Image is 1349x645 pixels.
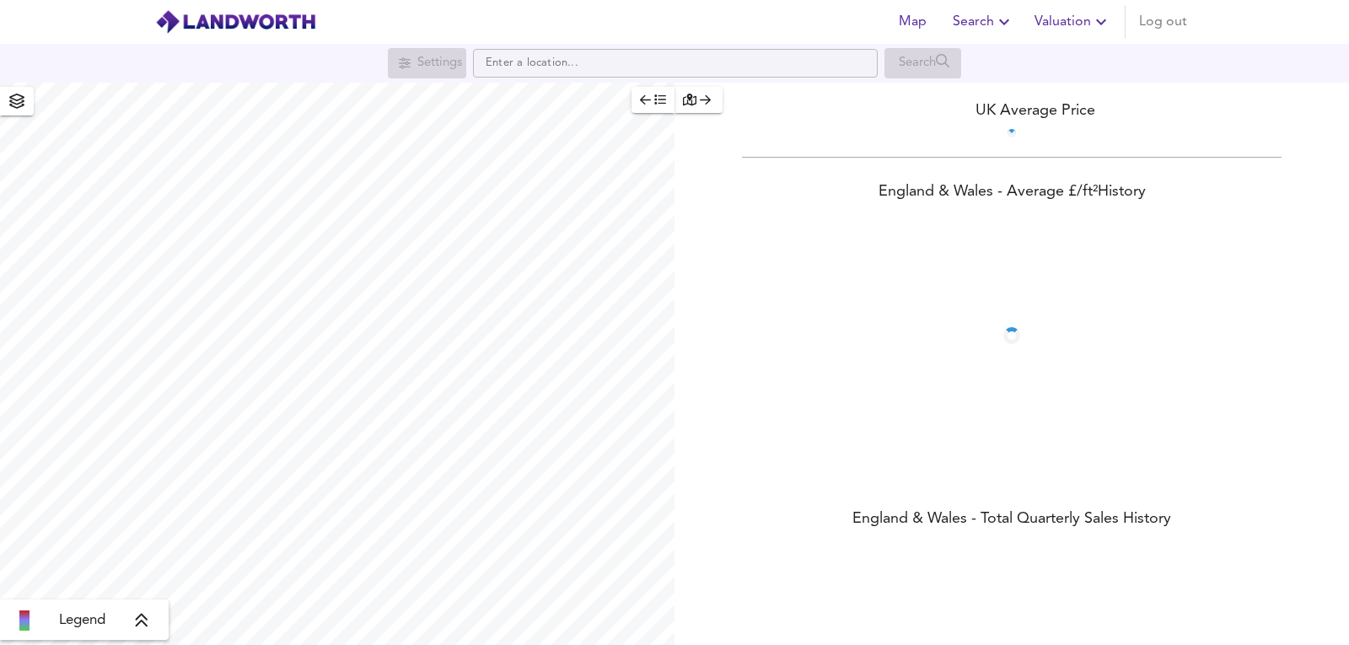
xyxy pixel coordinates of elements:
div: England & Wales - Average £/ ft² History [674,181,1349,205]
span: Map [892,10,932,34]
span: Search [953,10,1014,34]
button: Log out [1132,5,1194,39]
div: England & Wales - Total Quarterly Sales History [674,508,1349,532]
input: Enter a location... [473,49,878,78]
span: Log out [1139,10,1187,34]
button: Valuation [1028,5,1118,39]
div: Search for a location first or explore the map [884,48,961,78]
div: Search for a location first or explore the map [388,48,466,78]
div: UK Average Price [674,99,1349,122]
img: logo [155,9,316,35]
button: Search [946,5,1021,39]
span: Legend [59,610,105,631]
span: Valuation [1035,10,1111,34]
button: Map [885,5,939,39]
